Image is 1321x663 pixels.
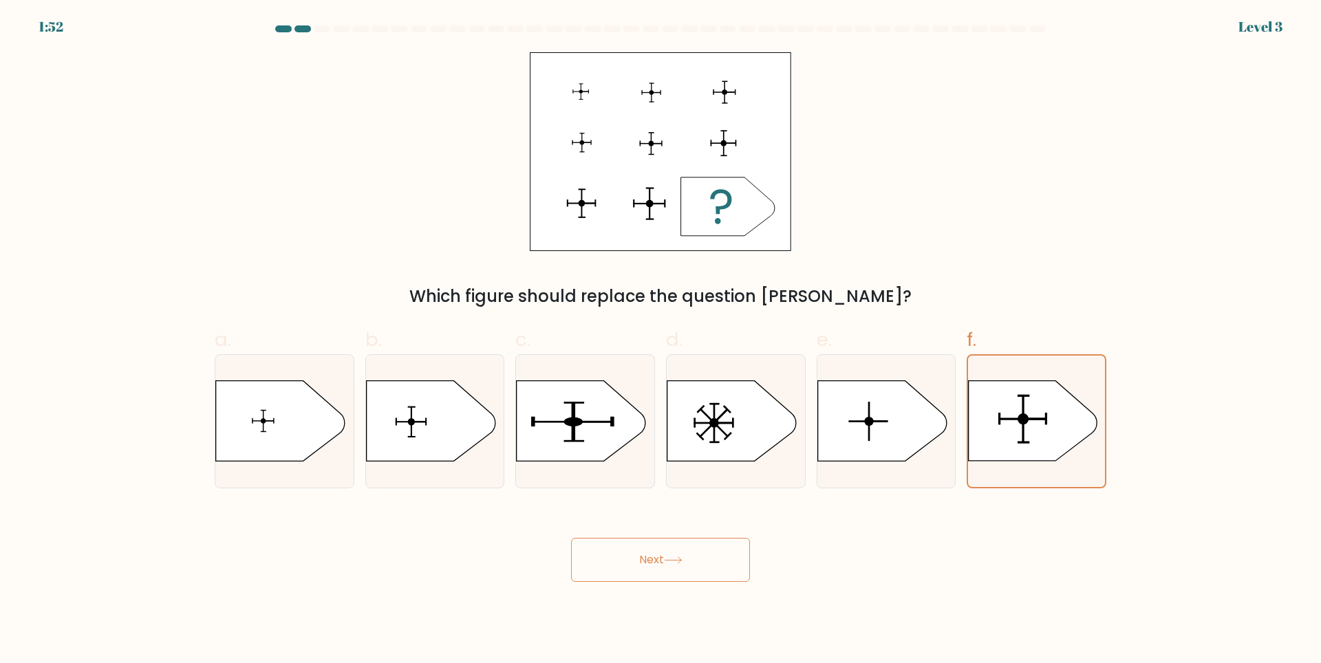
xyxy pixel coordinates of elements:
div: 1:52 [39,17,63,37]
div: Which figure should replace the question [PERSON_NAME]? [223,284,1098,309]
span: e. [817,326,832,353]
span: d. [666,326,683,353]
span: c. [515,326,530,353]
span: a. [215,326,231,353]
span: b. [365,326,382,353]
span: f. [967,326,976,353]
div: Level 3 [1238,17,1282,37]
button: Next [571,538,750,582]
